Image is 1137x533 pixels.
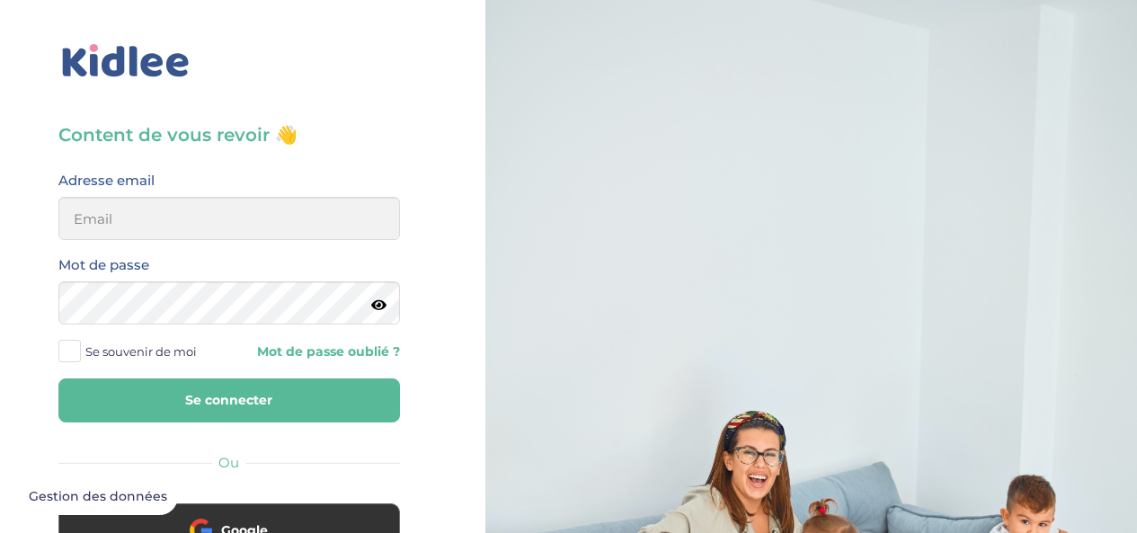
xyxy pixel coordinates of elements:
button: Se connecter [58,378,400,422]
a: Mot de passe oublié ? [243,343,400,360]
input: Email [58,197,400,240]
span: Ou [218,454,239,471]
span: Se souvenir de moi [85,340,197,363]
img: logo_kidlee_bleu [58,40,193,82]
h3: Content de vous revoir 👋 [58,122,400,147]
label: Adresse email [58,169,155,192]
button: Gestion des données [18,478,178,516]
span: Gestion des données [29,489,167,505]
label: Mot de passe [58,253,149,277]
